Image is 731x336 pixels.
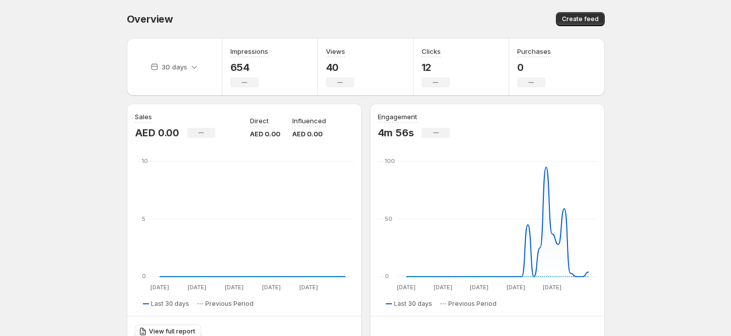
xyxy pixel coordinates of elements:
[433,284,452,291] text: [DATE]
[299,284,317,291] text: [DATE]
[385,215,392,222] text: 50
[422,61,450,73] p: 12
[517,61,551,73] p: 0
[135,127,179,139] p: AED 0.00
[135,112,152,122] h3: Sales
[326,61,354,73] p: 40
[250,129,280,139] p: AED 0.00
[397,284,416,291] text: [DATE]
[378,127,414,139] p: 4m 56s
[262,284,280,291] text: [DATE]
[127,13,173,25] span: Overview
[250,116,269,126] p: Direct
[422,46,441,56] h3: Clicks
[562,15,599,23] span: Create feed
[394,300,432,308] span: Last 30 days
[556,12,605,26] button: Create feed
[378,112,417,122] h3: Engagement
[230,61,268,73] p: 654
[150,284,169,291] text: [DATE]
[506,284,525,291] text: [DATE]
[292,116,326,126] p: Influenced
[142,215,145,222] text: 5
[151,300,189,308] span: Last 30 days
[517,46,551,56] h3: Purchases
[326,46,345,56] h3: Views
[187,284,206,291] text: [DATE]
[142,273,146,280] text: 0
[224,284,243,291] text: [DATE]
[543,284,561,291] text: [DATE]
[161,62,187,72] p: 30 days
[205,300,254,308] span: Previous Period
[448,300,497,308] span: Previous Period
[385,273,389,280] text: 0
[142,157,148,164] text: 10
[292,129,326,139] p: AED 0.00
[470,284,489,291] text: [DATE]
[230,46,268,56] h3: Impressions
[385,157,395,164] text: 100
[149,327,195,335] span: View full report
